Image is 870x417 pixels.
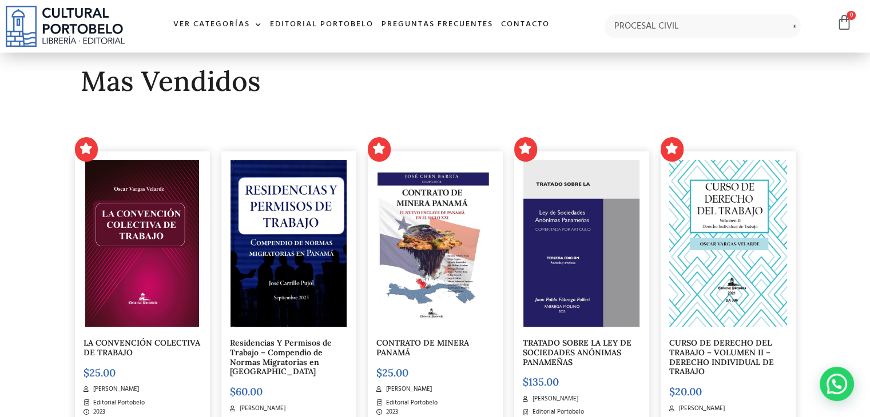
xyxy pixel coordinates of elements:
[523,375,529,388] span: $
[230,385,236,398] span: $
[376,366,382,379] span: $
[497,13,554,37] a: Contacto
[383,384,432,394] span: [PERSON_NAME]
[231,160,347,327] img: img20231003_15474135
[669,160,787,327] img: OSCAR_VARGAS
[669,385,702,398] bdi: 20.00
[84,366,89,379] span: $
[90,407,105,417] span: 2023
[376,366,408,379] bdi: 25.00
[169,13,266,37] a: Ver Categorías
[669,385,675,398] span: $
[523,160,639,327] img: PORTADA elegida AMAZON._page-0001
[847,11,856,20] span: 0
[81,66,790,97] h2: Mas Vendidos
[378,13,497,37] a: Preguntas frecuentes
[85,160,199,327] img: portada convencion colectiva-03
[530,407,584,417] span: Editorial Portobelo
[676,404,725,414] span: [PERSON_NAME]
[84,366,116,379] bdi: 25.00
[523,375,559,388] bdi: 135.00
[669,338,774,376] a: CURSO DE DERECHO DEL TRABAJO – VOLUMEN II – DERECHO INDIVIDUAL DE TRABAJO
[376,338,469,358] a: CONTRATO DE MINERA PANAMÁ
[378,160,492,327] img: PORTADA FINAL (2)
[530,394,578,404] span: [PERSON_NAME]
[836,14,852,31] a: 0
[605,14,801,38] input: Búsqueda
[523,338,631,367] a: TRATADO SOBRE LA LEY DE SOCIEDADES ANÓNIMAS PANAMEÑAS
[383,398,438,408] span: Editorial Portobelo
[230,338,332,376] a: Residencias Y Permisos de Trabajo – Compendio de Normas Migratorias en [GEOGRAPHIC_DATA]
[90,398,145,408] span: Editorial Portobelo
[230,385,263,398] bdi: 60.00
[383,407,398,417] span: 2023
[90,384,139,394] span: [PERSON_NAME]
[266,13,378,37] a: Editorial Portobelo
[84,338,200,358] a: LA CONVENCIÓN COLECTIVA DE TRABAJO
[820,367,854,401] div: Contactar por WhatsApp
[237,404,285,414] span: [PERSON_NAME]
